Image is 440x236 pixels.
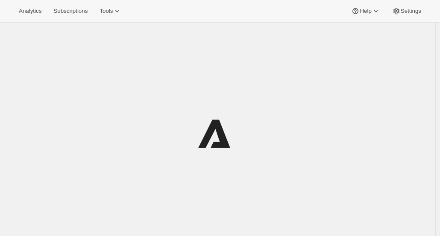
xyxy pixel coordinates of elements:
[387,5,426,17] button: Settings
[14,5,47,17] button: Analytics
[401,8,421,15] span: Settings
[48,5,93,17] button: Subscriptions
[346,5,385,17] button: Help
[94,5,126,17] button: Tools
[100,8,113,15] span: Tools
[360,8,371,15] span: Help
[53,8,88,15] span: Subscriptions
[19,8,41,15] span: Analytics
